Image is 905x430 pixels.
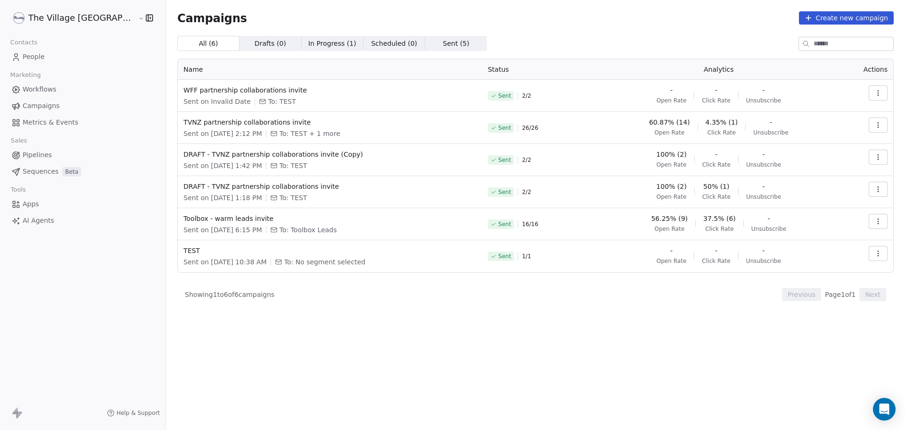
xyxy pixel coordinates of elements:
span: 4.35% (1) [706,118,738,127]
span: 2 / 2 [522,92,531,100]
span: - [767,214,770,223]
a: Campaigns [8,98,158,114]
span: - [763,182,765,191]
span: To: No segment selected [284,257,365,267]
span: Open Rate [657,257,687,265]
span: Open Rate [657,97,687,104]
span: - [762,85,765,95]
span: 26 / 26 [522,124,538,132]
span: Showing 1 to 6 of 6 campaigns [185,290,274,299]
span: Click Rate [702,193,731,201]
span: Sent on [DATE] 2:12 PM [183,129,262,138]
span: 1 / 1 [522,253,531,260]
span: Toolbox - warm leads invite [183,214,477,223]
span: - [715,150,717,159]
span: Unsubscribe [746,161,781,169]
span: Beta [62,167,81,177]
span: Drafts ( 0 ) [255,39,286,49]
button: The Village [GEOGRAPHIC_DATA] [11,10,132,26]
span: 100% (2) [656,182,686,191]
th: Status [482,59,600,80]
span: - [670,246,673,255]
span: To: Toolbox Leads [280,225,337,235]
span: 56.25% (9) [651,214,688,223]
span: Sent [498,220,511,228]
span: TEST [183,246,477,255]
a: People [8,49,158,65]
span: In Progress ( 1 ) [308,39,356,49]
span: Open Rate [654,129,684,136]
a: Metrics & Events [8,115,158,130]
span: Sent [498,253,511,260]
span: - [770,118,772,127]
a: Workflows [8,82,158,97]
span: DRAFT - TVNZ partnership collaborations invite (Copy) [183,150,477,159]
span: 50% (1) [703,182,729,191]
span: Sent [498,92,511,100]
div: Open Intercom Messenger [873,398,896,421]
span: Sent [498,124,511,132]
th: Actions [838,59,893,80]
th: Analytics [600,59,838,80]
span: 100% (2) [656,150,686,159]
span: Sent on [DATE] 10:38 AM [183,257,266,267]
span: 2 / 2 [522,188,531,196]
button: Next [859,288,886,301]
a: SequencesBeta [8,164,158,179]
span: Contacts [6,35,41,50]
span: - [763,150,765,159]
span: Sent [498,188,511,196]
span: - [715,85,717,95]
span: Workflows [23,84,57,94]
span: Scheduled ( 0 ) [371,39,417,49]
span: Unsubscribe [746,193,781,201]
span: 2 / 2 [522,156,531,164]
span: Unsubscribe [746,97,781,104]
span: Click Rate [705,225,733,233]
span: Sent [498,156,511,164]
span: AI Agents [23,216,54,226]
span: Open Rate [654,225,684,233]
span: Pipelines [23,150,52,160]
span: Campaigns [23,101,59,111]
span: Open Rate [657,193,687,201]
span: Unsubscribe [751,225,786,233]
span: Marketing [6,68,45,82]
a: AI Agents [8,213,158,228]
span: Unsubscribe [746,257,781,265]
span: To: TEST + 1 more [280,129,340,138]
span: Tools [7,183,30,197]
span: WFF partnership collaborations invite [183,85,477,95]
button: Create new campaign [799,11,894,25]
span: - [715,246,717,255]
span: - [670,85,673,95]
span: TVNZ partnership collaborations invite [183,118,477,127]
a: Pipelines [8,147,158,163]
span: The Village [GEOGRAPHIC_DATA] [28,12,136,24]
span: 37.5% (6) [703,214,736,223]
span: DRAFT - TVNZ partnership collaborations invite [183,182,477,191]
span: Unsubscribe [753,129,788,136]
span: Page 1 of 1 [825,290,856,299]
span: - [762,246,765,255]
span: Sent on [DATE] 6:15 PM [183,225,262,235]
span: Sent on [DATE] 1:18 PM [183,193,262,202]
span: 60.87% (14) [649,118,690,127]
button: Previous [782,288,821,301]
span: To: TEST [280,161,307,170]
span: Metrics & Events [23,118,78,127]
span: 16 / 16 [522,220,538,228]
span: People [23,52,45,62]
span: Sequences [23,167,58,177]
span: Click Rate [708,129,736,136]
a: Help & Support [107,409,160,417]
span: Sales [7,134,31,148]
span: Sent on [DATE] 1:42 PM [183,161,262,170]
span: To: TEST [280,193,307,202]
span: Open Rate [657,161,687,169]
span: Sent ( 5 ) [443,39,469,49]
span: Campaigns [177,11,247,25]
th: Name [178,59,482,80]
img: Wordmark%20Circle_small.png [13,12,25,24]
span: To: TEST [268,97,296,106]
